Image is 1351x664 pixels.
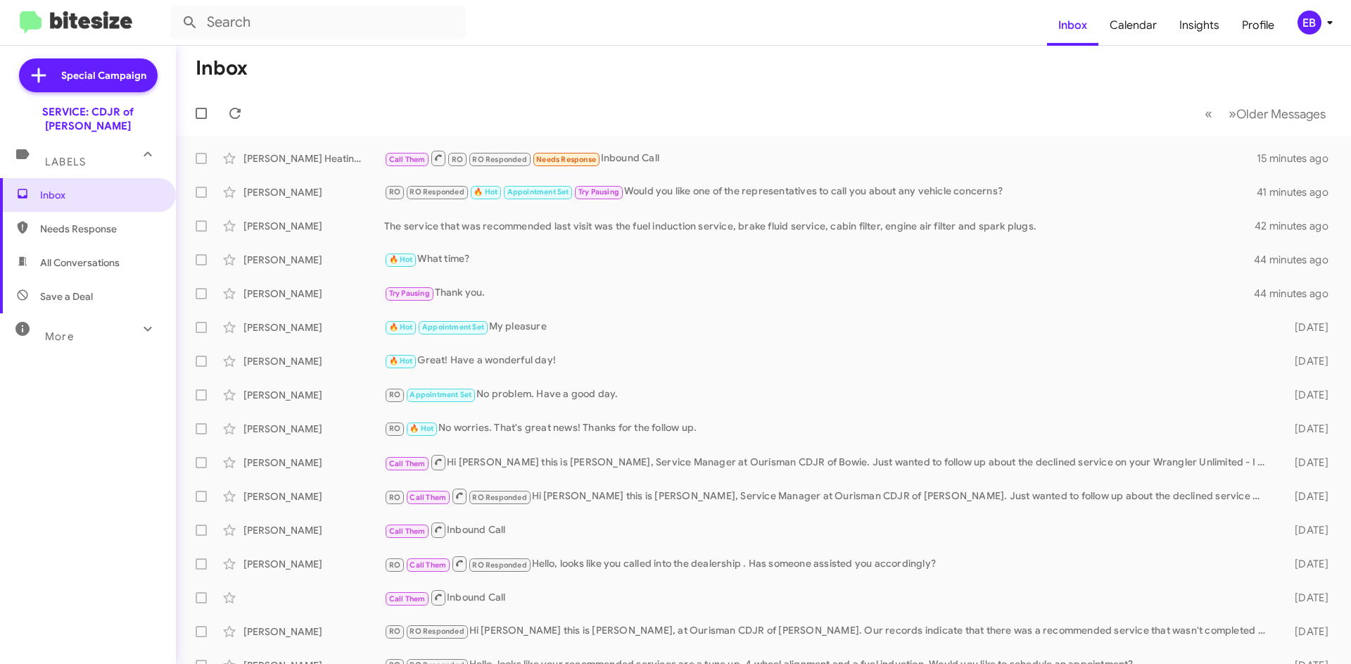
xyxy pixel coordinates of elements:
[452,155,463,164] span: RO
[1272,388,1340,402] div: [DATE]
[1196,99,1221,128] button: Previous
[40,256,120,270] span: All Conversations
[1272,354,1340,368] div: [DATE]
[1286,11,1336,35] button: EB
[40,289,93,303] span: Save a Deal
[243,219,384,233] div: [PERSON_NAME]
[389,594,426,603] span: Call Them
[389,390,400,399] span: RO
[389,493,400,502] span: RO
[19,58,158,92] a: Special Campaign
[410,493,446,502] span: Call Them
[472,560,526,570] span: RO Responded
[410,424,433,433] span: 🔥 Hot
[384,453,1272,471] div: Hi [PERSON_NAME] this is [PERSON_NAME], Service Manager at Ourisman CDJR of Bowie. Just wanted to...
[384,555,1272,572] div: Hello, looks like you called into the dealership . Has someone assisted you accordingly?
[1098,5,1168,46] a: Calendar
[1231,5,1286,46] a: Profile
[410,187,464,196] span: RO Responded
[1272,523,1340,537] div: [DATE]
[1257,151,1340,165] div: 15 minutes ago
[389,560,400,570] span: RO
[1255,287,1340,301] div: 44 minutes ago
[422,322,484,332] span: Appointment Set
[243,422,384,436] div: [PERSON_NAME]
[1168,5,1231,46] a: Insights
[1272,320,1340,334] div: [DATE]
[243,456,384,470] div: [PERSON_NAME]
[384,487,1272,505] div: Hi [PERSON_NAME] this is [PERSON_NAME], Service Manager at Ourisman CDJR of [PERSON_NAME]. Just w...
[243,523,384,537] div: [PERSON_NAME]
[389,255,413,264] span: 🔥 Hot
[1236,106,1326,122] span: Older Messages
[384,420,1272,437] div: No worries. That's great news! Thanks for the follow up.
[1272,557,1340,571] div: [DATE]
[472,155,526,164] span: RO Responded
[61,68,146,82] span: Special Campaign
[384,387,1272,403] div: No problem. Have a good day.
[389,356,413,365] span: 🔥 Hot
[1272,625,1340,639] div: [DATE]
[384,219,1255,233] div: The service that was recommended last visit was the fuel induction service, brake fluid service, ...
[40,188,160,202] span: Inbox
[384,319,1272,335] div: My pleasure
[578,187,619,196] span: Try Pausing
[196,57,248,80] h1: Inbox
[243,253,384,267] div: [PERSON_NAME]
[384,353,1272,369] div: Great! Have a wonderful day!
[410,560,446,570] span: Call Them
[243,151,384,165] div: [PERSON_NAME] Heating And Air
[243,625,384,639] div: [PERSON_NAME]
[1272,422,1340,436] div: [DATE]
[384,285,1255,301] div: Thank you.
[472,493,526,502] span: RO Responded
[1229,105,1236,123] span: »
[243,320,384,334] div: [PERSON_NAME]
[1272,591,1340,605] div: [DATE]
[243,185,384,199] div: [PERSON_NAME]
[243,557,384,571] div: [PERSON_NAME]
[243,354,384,368] div: [PERSON_NAME]
[1298,11,1321,35] div: EB
[1272,489,1340,503] div: [DATE]
[1255,219,1340,233] div: 42 minutes ago
[384,521,1272,539] div: Inbound Call
[389,627,400,636] span: RO
[389,424,400,433] span: RO
[389,322,413,332] span: 🔥 Hot
[389,527,426,536] span: Call Them
[384,149,1257,167] div: Inbound Call
[170,6,466,39] input: Search
[389,289,430,298] span: Try Pausing
[384,589,1272,606] div: Inbound Call
[384,251,1255,268] div: What time?
[410,390,471,399] span: Appointment Set
[1197,99,1334,128] nav: Page navigation example
[45,156,86,168] span: Labels
[389,459,426,468] span: Call Them
[1220,99,1334,128] button: Next
[384,184,1257,200] div: Would you like one of the representatives to call you about any vehicle concerns?
[1272,456,1340,470] div: [DATE]
[1255,253,1340,267] div: 44 minutes ago
[45,330,74,343] span: More
[243,489,384,503] div: [PERSON_NAME]
[384,623,1272,639] div: Hi [PERSON_NAME] this is [PERSON_NAME], at Ourisman CDJR of [PERSON_NAME]. Our records indicate t...
[410,627,464,636] span: RO Responded
[536,155,596,164] span: Needs Response
[40,222,160,236] span: Needs Response
[507,187,569,196] span: Appointment Set
[474,187,497,196] span: 🔥 Hot
[1257,185,1340,199] div: 41 minutes ago
[243,287,384,301] div: [PERSON_NAME]
[389,155,426,164] span: Call Them
[1205,105,1212,123] span: «
[389,187,400,196] span: RO
[1047,5,1098,46] a: Inbox
[243,388,384,402] div: [PERSON_NAME]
